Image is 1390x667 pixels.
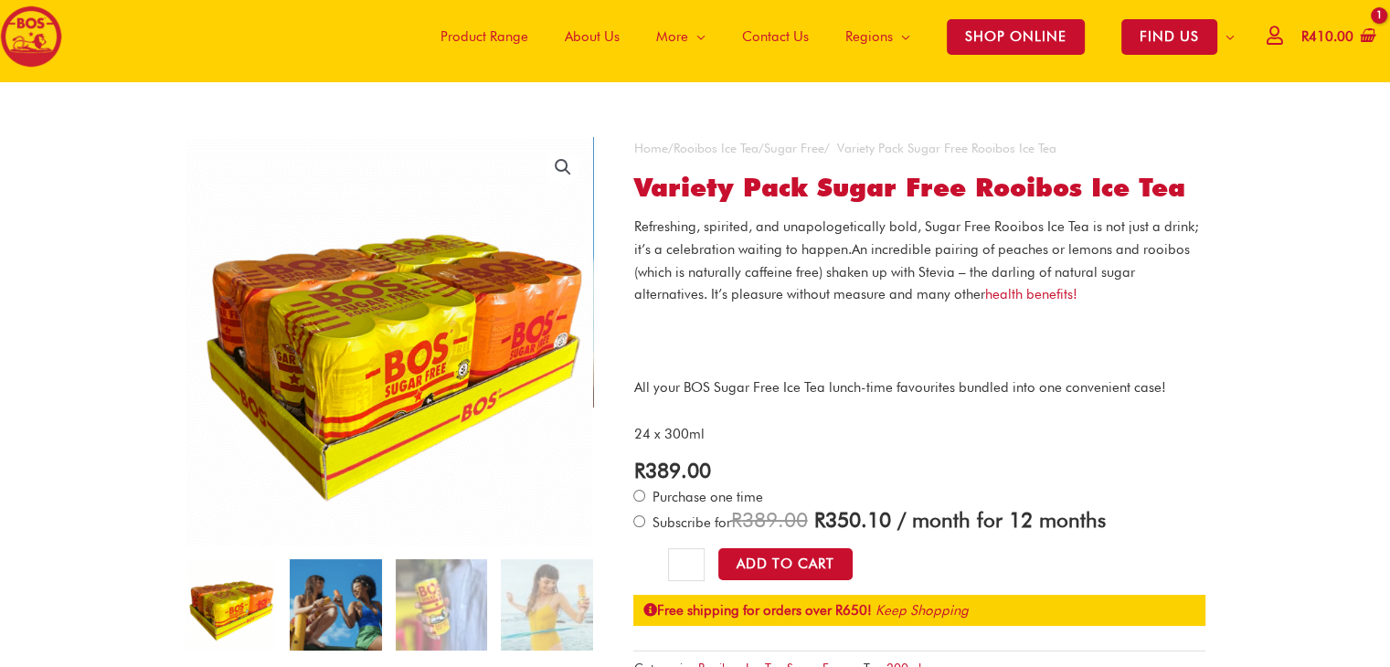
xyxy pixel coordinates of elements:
[633,458,644,482] span: R
[633,216,1205,306] p: An incredible pairing of peaches or lemons and rooibos (which is naturally caffeine free) shaken ...
[633,376,1205,399] p: All your BOS Sugar Free Ice Tea lunch-time favourites bundled into one convenient case!
[1301,28,1309,45] span: R
[565,9,620,64] span: About Us
[742,9,809,64] span: Contact Us
[185,559,276,651] img: variety pack sugar free rooibos ice tea
[633,515,645,527] input: Subscribe for / month for 12 months
[763,141,823,155] a: Sugar Free
[501,559,592,651] img: sugar free lemon rooibos ice tea
[633,423,1205,446] p: 24 x 300ml
[396,559,487,651] img: sugar free lemon rooibos ice tea
[440,9,528,64] span: Product Range
[897,507,1105,532] span: / month for 12 months
[730,507,741,532] span: R
[730,507,807,532] span: 389.00
[633,137,1205,160] nav: Breadcrumb
[546,151,579,184] a: View full-screen image gallery
[1121,19,1217,55] span: FIND US
[633,458,710,482] bdi: 389.00
[668,548,704,581] input: Product quantity
[1298,16,1376,58] a: View Shopping Cart, 1 items
[813,507,824,532] span: R
[290,559,381,651] img: how sugar free rooibos ice tea can make a difference
[984,286,1077,302] a: health benefits!
[813,507,890,532] span: 350.10
[649,489,762,505] span: Purchase one time
[1301,28,1353,45] bdi: 410.00
[845,9,893,64] span: Regions
[656,9,688,64] span: More
[633,218,1198,258] span: Refreshing, spirited, and unapologetically bold, Sugar Free Rooibos Ice Tea is not just a drink; ...
[633,490,645,502] input: Purchase one time
[947,19,1085,55] span: SHOP ONLINE
[633,141,667,155] a: Home
[649,514,1105,531] span: Subscribe for
[673,141,758,155] a: Rooibos Ice Tea
[633,173,1205,204] h1: Variety Pack Sugar Free Rooibos Ice Tea
[642,602,871,619] strong: Free shipping for orders over R650!
[718,548,853,580] button: Add to Cart
[875,602,968,619] a: Keep Shopping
